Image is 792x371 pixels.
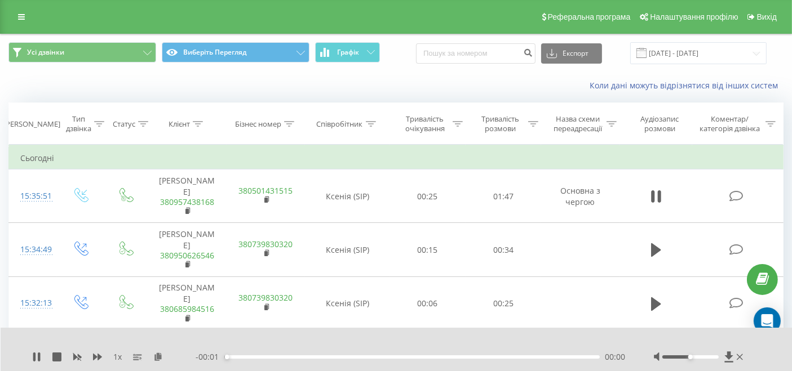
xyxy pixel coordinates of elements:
button: Графік [315,42,380,62]
font: 00:01 [198,351,219,362]
font: Сьогодні [20,153,54,163]
font: Графік [337,47,359,57]
a: 380685984516 [160,303,214,314]
font: Ксенія (SIP) [326,298,369,309]
font: Усі дзвінки [27,47,64,57]
font: Ксенія (SIP) [326,244,369,255]
button: Усі дзвінки [8,42,156,62]
font: x [118,351,122,362]
font: 15:34:49 [20,244,52,254]
font: Тип дзвінка [66,114,91,133]
font: Виберіть Перегляд [183,47,246,57]
font: 00:15 [418,244,438,255]
font: Експорт [563,48,589,58]
a: 380739830320 [239,239,293,249]
a: 380957438168 [160,196,214,207]
font: Назва схеми переадресації [554,114,602,133]
a: 380739830320 [239,292,293,303]
font: 15:35:51 [20,190,52,201]
font: 1 [113,351,118,362]
font: Основна з чергою [560,185,600,207]
div: Accessibility label [688,355,693,359]
font: Коли дані можуть відрізнятися від інших систем [590,80,778,91]
font: 01:47 [493,191,514,202]
font: 00:06 [418,298,438,309]
font: Реферальна програма [548,12,631,21]
button: Експорт [541,43,602,64]
font: Статус [113,119,135,129]
font: 00:00 [605,351,626,362]
font: [PERSON_NAME] [3,119,60,129]
font: Коментар/категорія дзвінка [700,114,760,133]
input: Пошук за номером [416,43,536,64]
font: 00:34 [493,244,514,255]
font: Клієнт [169,119,190,129]
font: 00:25 [418,191,438,202]
font: - [196,351,198,362]
div: Open Intercom Messenger [754,307,781,334]
font: Аудіозапис розмови [640,114,679,133]
font: 15:32:13 [20,297,52,308]
font: 00:25 [493,298,514,309]
div: Accessibility label [225,355,229,359]
button: Виберіть Перегляд [162,42,309,62]
a: 380501431515 [239,185,293,196]
a: 380950626546 [160,250,214,261]
font: Ксенія (SIP) [326,191,369,202]
font: Вихід [757,12,777,21]
font: [PERSON_NAME] [160,175,215,197]
a: Коли дані можуть відрізнятися від інших систем [590,80,784,91]
font: Бізнес номер [235,119,281,129]
font: Налаштування профілю [650,12,738,21]
font: [PERSON_NAME] [160,282,215,304]
font: Тривалість очікування [405,114,445,133]
font: [PERSON_NAME] [160,229,215,251]
font: Тривалість розмови [481,114,519,133]
font: Співробітник [317,119,363,129]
